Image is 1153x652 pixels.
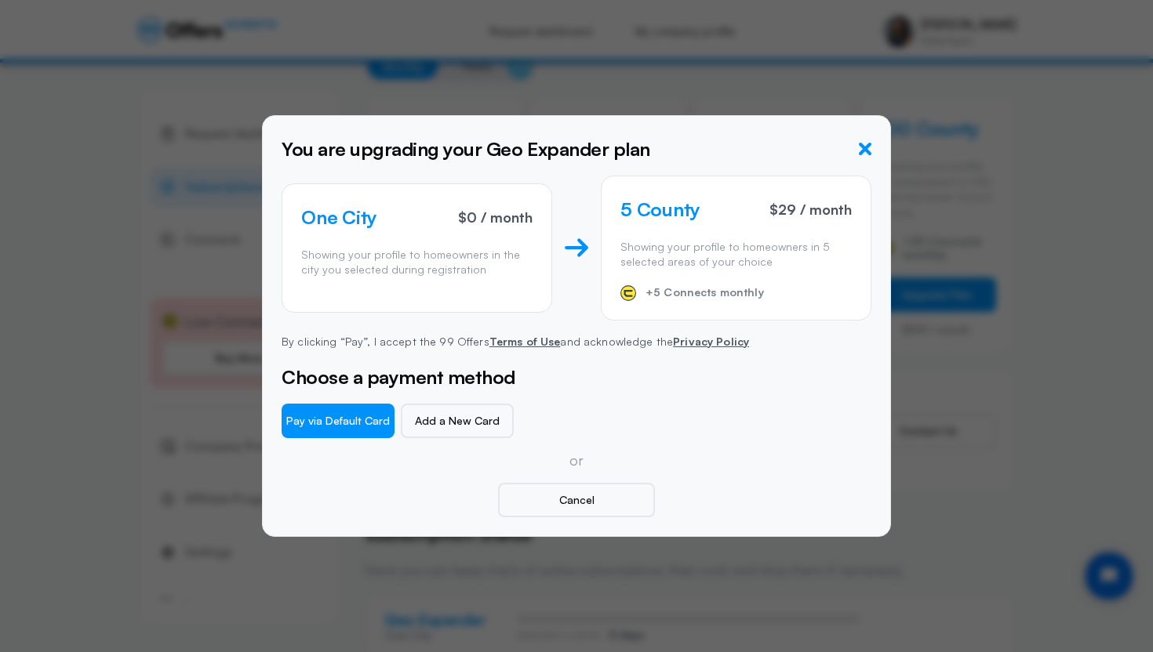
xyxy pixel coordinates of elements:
[401,404,514,438] button: Add a New Card
[282,333,871,350] p: By clicking “Pay”, I accept the 99 Offers and acknowledge the
[498,483,655,517] button: Cancel
[769,202,852,216] p: $29 / month
[646,286,764,299] span: +5 Connects monthly
[673,335,749,348] a: Privacy Policy
[620,195,700,223] p: 5 County
[620,239,852,270] p: Showing your profile to homeowners in 5 selected areas of your choice
[282,363,871,391] h5: Choose a payment method
[458,210,533,224] p: $0 / month
[301,247,533,277] p: Showing your profile to homeowners in the city you selected during registration
[282,404,395,438] button: Pay via Default Card
[489,335,561,348] a: Terms of Use
[301,203,377,231] p: One City
[282,451,871,470] p: or
[13,13,60,60] button: Open chat widget
[282,135,650,163] h5: You are upgrading your Geo Expander plan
